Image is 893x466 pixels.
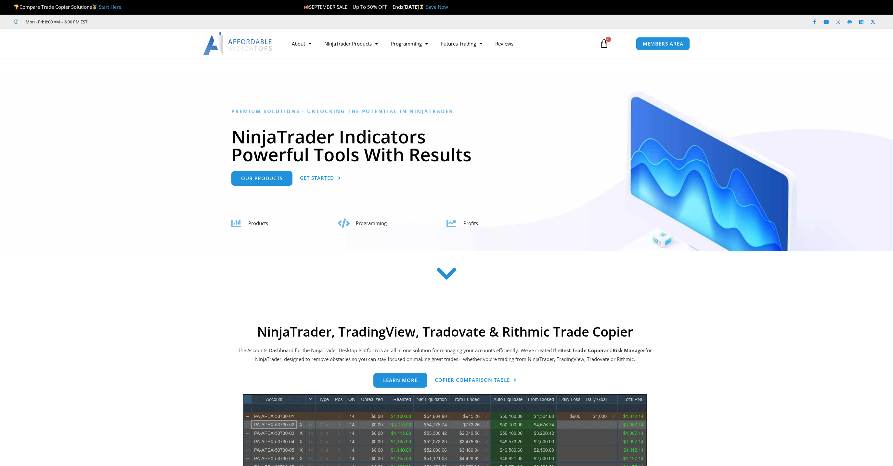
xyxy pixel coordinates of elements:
a: Programming [384,36,434,51]
span: 0 [606,37,611,42]
strong: [DATE] [403,4,426,10]
img: 🥇 [92,5,97,9]
a: Our Products [231,171,292,186]
img: 🍂 [304,5,309,9]
a: 0 [590,34,618,53]
a: About [285,36,318,51]
a: Copier Comparison Table [435,373,517,388]
span: Mon - Fri: 8:00 AM – 6:00 PM EST [24,18,87,26]
strong: Risk Manager [613,347,645,353]
span: Products [248,220,268,226]
span: Our Products [241,176,283,181]
h6: Premium Solutions - Unlocking the Potential in NinjaTrader [231,108,662,114]
a: Futures Trading [434,36,489,51]
a: Save Now [426,4,448,10]
span: Learn more [383,378,418,383]
p: The Accounts Dashboard for the NinjaTrader Desktop Platform is an all in one solution for managin... [237,346,653,364]
span: Compare Trade Copier Solutions [14,4,121,10]
span: SEPTEMBER SALE | Up To 50% OFF | Ends [304,4,403,10]
a: Get Started [300,171,341,186]
span: Copier Comparison Table [435,378,510,382]
a: Reviews [489,36,520,51]
span: MEMBERS AREA [643,41,683,46]
iframe: Customer reviews powered by Trustpilot [97,19,194,25]
a: Start Here [99,4,121,10]
img: LogoAI | Affordable Indicators – NinjaTrader [203,32,273,55]
a: MEMBERS AREA [636,37,690,50]
h2: NinjaTrader, TradingView, Tradovate & Rithmic Trade Copier [237,324,653,340]
h1: NinjaTrader Indicators Powerful Tools With Results [231,127,662,163]
span: Get Started [300,176,334,180]
span: Profits [463,220,478,226]
nav: Menu [285,36,592,51]
img: ⌛ [419,5,424,9]
b: Best Trade Copier [560,347,604,353]
a: Learn more [373,373,427,388]
a: NinjaTrader Products [318,36,384,51]
span: Programming [356,220,387,226]
img: 🏆 [14,5,19,9]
